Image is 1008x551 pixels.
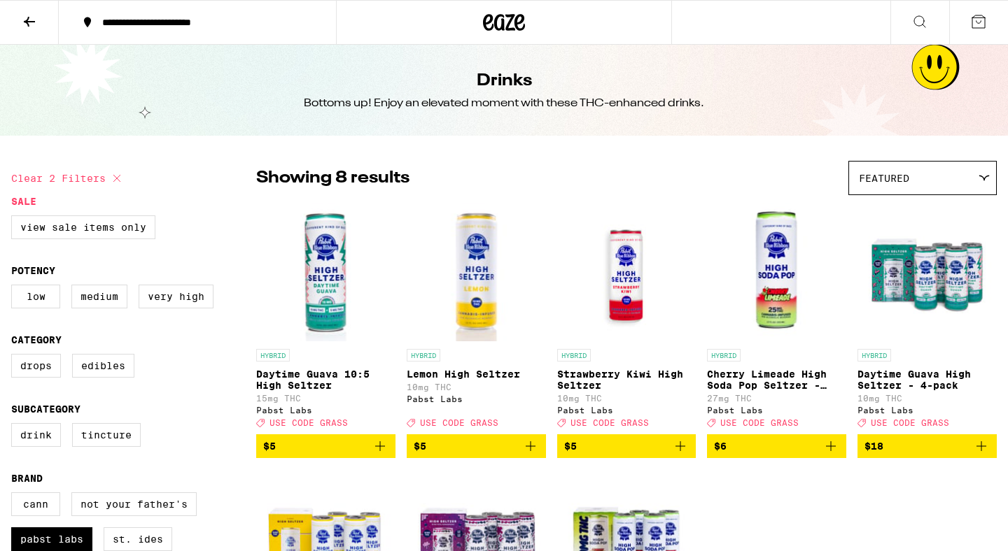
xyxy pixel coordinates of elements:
[407,394,546,403] div: Pabst Labs
[859,173,909,184] span: Featured
[71,285,127,308] label: Medium
[407,382,546,392] p: 10mg THC
[857,434,997,458] button: Add to bag
[857,368,997,391] p: Daytime Guava High Seltzer - 4-pack
[557,368,696,391] p: Strawberry Kiwi High Seltzer
[256,406,395,415] div: Pabst Labs
[11,161,125,196] button: Clear 2 filters
[256,166,409,190] p: Showing 8 results
[557,202,696,434] a: Open page for Strawberry Kiwi High Seltzer from Pabst Labs
[407,368,546,380] p: Lemon High Seltzer
[11,215,155,239] label: View Sale Items Only
[256,368,395,391] p: Daytime Guava 10:5 High Seltzer
[564,441,577,452] span: $5
[304,96,704,111] div: Bottoms up! Enjoy an elevated moment with these THC-enhanced drinks.
[707,394,846,403] p: 27mg THC
[557,349,591,362] p: HYBRID
[11,265,55,276] legend: Potency
[720,418,799,427] span: USE CODE GRASS
[707,434,846,458] button: Add to bag
[557,434,696,458] button: Add to bag
[420,418,498,427] span: USE CODE GRASS
[11,285,60,308] label: Low
[871,418,949,427] span: USE CODE GRASS
[11,354,61,378] label: Drops
[707,406,846,415] div: Pabst Labs
[72,423,141,447] label: Tincture
[407,202,546,434] a: Open page for Lemon High Seltzer from Pabst Labs
[11,473,43,484] legend: Brand
[864,441,883,452] span: $18
[11,196,36,207] legend: Sale
[11,334,62,345] legend: Category
[256,394,395,403] p: 15mg THC
[857,202,997,342] img: Pabst Labs - Daytime Guava High Seltzer - 4-pack
[71,492,197,516] label: Not Your Father's
[256,202,395,434] a: Open page for Daytime Guava 10:5 High Seltzer from Pabst Labs
[256,202,395,342] img: Pabst Labs - Daytime Guava 10:5 High Seltzer
[714,441,727,452] span: $6
[11,527,92,551] label: Pabst Labs
[857,202,997,434] a: Open page for Daytime Guava High Seltzer - 4-pack from Pabst Labs
[407,434,546,458] button: Add to bag
[477,69,532,93] h1: Drinks
[104,527,172,551] label: St. Ides
[11,492,60,516] label: Cann
[557,406,696,415] div: Pabst Labs
[256,349,290,362] p: HYBRID
[72,354,134,378] label: Edibles
[269,418,348,427] span: USE CODE GRASS
[11,403,80,415] legend: Subcategory
[256,434,395,458] button: Add to bag
[557,202,696,342] img: Pabst Labs - Strawberry Kiwi High Seltzer
[707,349,741,362] p: HYBRID
[557,394,696,403] p: 10mg THC
[707,202,846,434] a: Open page for Cherry Limeade High Soda Pop Seltzer - 25mg from Pabst Labs
[414,441,426,452] span: $5
[139,285,213,308] label: Very High
[857,349,891,362] p: HYBRID
[570,418,649,427] span: USE CODE GRASS
[707,368,846,391] p: Cherry Limeade High Soda Pop Seltzer - 25mg
[707,202,846,342] img: Pabst Labs - Cherry Limeade High Soda Pop Seltzer - 25mg
[11,423,61,447] label: Drink
[407,349,440,362] p: HYBRID
[857,406,997,415] div: Pabst Labs
[407,202,546,342] img: Pabst Labs - Lemon High Seltzer
[263,441,276,452] span: $5
[857,394,997,403] p: 10mg THC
